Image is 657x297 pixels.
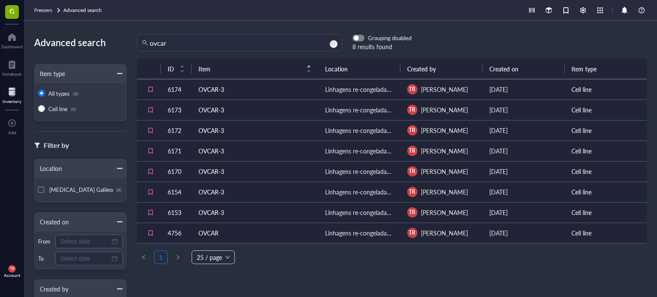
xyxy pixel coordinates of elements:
div: [DATE] [489,126,558,135]
div: Created by [35,284,68,294]
a: Notebook [2,58,22,76]
li: Next Page [171,250,185,264]
button: left [137,250,151,264]
td: 6173 [161,100,192,120]
div: Linhagens re-congeladas 2 - ANTHARIS [325,105,394,115]
div: [DATE] [489,167,558,176]
span: right [175,255,181,260]
td: OVCAR-3 [192,120,318,141]
span: TR [409,209,415,216]
div: Location [35,164,62,173]
span: [PERSON_NAME] [421,147,468,155]
span: [PERSON_NAME] [421,126,468,135]
span: All types [48,89,70,97]
div: Linhagens re-congeladas 2 - ANTHARIS [325,167,394,176]
span: TR [409,147,415,155]
td: 6174 [161,79,192,100]
a: Inventory [3,85,21,104]
td: Cell line [565,120,647,141]
td: OVCAR-3 [192,161,318,182]
button: right [171,250,185,264]
div: (8) [73,91,78,96]
div: Linhagens re-congeladas 2 - ANTHARIS [325,126,394,135]
th: Location [318,59,400,79]
td: Cell line [565,100,647,120]
a: Freezers [34,6,62,15]
input: Select date [60,254,110,263]
span: [PERSON_NAME] [421,229,468,237]
div: Page Size [192,250,235,264]
a: Advanced search [63,6,104,15]
span: Freezers [34,6,52,14]
td: OVCAR-3 [192,202,318,223]
div: Created on [35,217,69,226]
span: G [9,6,15,16]
span: TR [409,188,415,196]
div: 8 results found [352,42,411,51]
td: Cell line [565,223,647,243]
td: 6153 [161,202,192,223]
li: Previous Page [137,250,151,264]
th: Item type [565,59,647,79]
span: TR [10,267,14,271]
div: [DATE] [489,187,558,197]
div: [DATE] [489,105,558,115]
td: OVCAR-3 [192,141,318,161]
span: TR [409,126,415,134]
div: Dashboard [1,44,23,49]
div: [DATE] [489,85,558,94]
div: Linhagens re-congeladas 2 - ANTHARIS [325,146,394,156]
div: Advanced search [34,34,127,50]
li: 1 [154,250,168,264]
div: Linhagens re-congeladas 2 - ANTHARIS [325,85,394,94]
th: Created by [400,59,482,79]
td: OVCAR [192,223,318,243]
span: TR [409,106,415,114]
div: Inventory [3,99,21,104]
td: Cell line [565,202,647,223]
div: [DATE] [489,228,558,238]
span: TR [409,229,415,237]
span: [MEDICAL_DATA] Galileo [49,185,113,194]
input: Select date [60,237,110,246]
td: Cell line [565,182,647,202]
div: Linhagens re-congeladas 2 - ANTHARIS [325,208,394,217]
div: Add [8,130,16,135]
div: Notebook [2,71,22,76]
th: ID [161,59,192,79]
div: [DATE] [489,208,558,217]
span: 25 / page [197,251,230,264]
div: Filter by [44,140,69,151]
a: Dashboard [1,30,23,49]
td: Cell line [565,161,647,182]
span: [PERSON_NAME] [421,188,468,196]
td: OVCAR-3 [192,182,318,202]
span: TR [409,168,415,175]
div: Account [4,273,21,278]
td: OVCAR-3 [192,100,318,120]
div: [DATE] [489,146,558,156]
div: (8) [71,106,76,112]
td: 6172 [161,120,192,141]
span: left [141,255,146,260]
td: 4756 [161,223,192,243]
div: To [38,255,52,262]
span: [PERSON_NAME] [421,85,468,94]
div: Item type [35,69,65,78]
a: 1 [154,251,167,264]
div: Linhagens re-congeladas 1 - ANTHARIS [325,228,394,238]
span: ID [168,64,175,74]
td: 6154 [161,182,192,202]
div: (8) [116,187,121,192]
td: Cell line [565,141,647,161]
span: [PERSON_NAME] [421,167,468,176]
span: TR [409,85,415,93]
td: 6171 [161,141,192,161]
span: [PERSON_NAME] [421,106,468,114]
span: Cell line [48,105,68,113]
div: Grouping disabled [368,34,411,42]
td: OVCAR-3 [192,79,318,100]
span: Item [198,64,301,74]
div: Linhagens re-congeladas 2 - ANTHARIS [325,187,394,197]
th: Item [192,59,318,79]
